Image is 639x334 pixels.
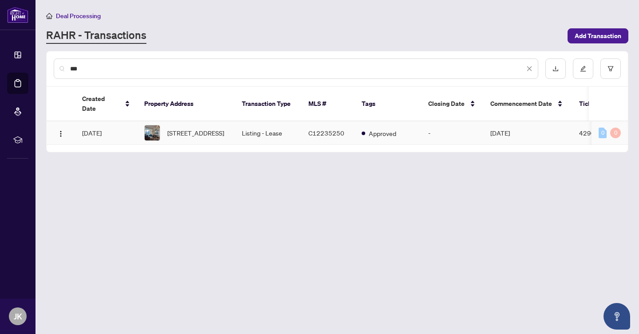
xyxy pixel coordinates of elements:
button: Logo [54,126,68,140]
a: RAHR - Transactions [46,28,146,44]
span: home [46,13,52,19]
img: logo [7,7,28,23]
div: 0 [610,128,621,138]
td: [DATE] [483,121,572,145]
span: filter [607,66,614,72]
span: Commencement Date [490,99,552,109]
td: Listing - Lease [235,121,301,145]
span: C12235250 [308,129,344,137]
th: Created Date [75,87,137,121]
th: Property Address [137,87,235,121]
th: Transaction Type [235,87,301,121]
span: Created Date [82,94,119,113]
button: edit [573,58,593,79]
th: MLS # [301,87,355,121]
button: Open asap [603,303,630,330]
img: thumbnail-img [145,125,160,140]
span: edit [580,66,586,72]
button: Add Transaction [568,28,628,43]
span: Add Transaction [575,29,621,43]
img: Logo [57,130,64,137]
span: Deal Processing [56,12,101,20]
th: Closing Date [421,87,483,121]
span: Approved [369,128,396,138]
th: Ticket Number [572,87,634,121]
span: JK [14,310,22,322]
span: [DATE] [82,129,102,137]
button: filter [600,58,621,79]
td: - [421,121,483,145]
span: close [526,66,532,72]
button: download [545,58,566,79]
td: 42907 [572,121,634,145]
div: 0 [599,128,607,138]
th: Commencement Date [483,87,572,121]
span: download [552,66,559,72]
th: Tags [355,87,421,121]
span: Closing Date [428,99,465,109]
span: [STREET_ADDRESS] [167,128,224,138]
